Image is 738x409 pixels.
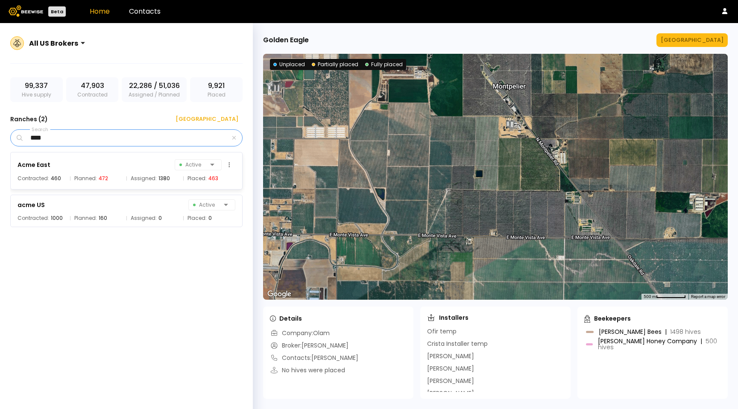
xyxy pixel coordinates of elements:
div: Acme East [18,160,50,170]
div: No hives were placed [270,366,345,375]
div: 160 [99,214,107,222]
span: 47,903 [81,81,104,91]
div: [GEOGRAPHIC_DATA] [661,36,723,44]
div: Contacts: [PERSON_NAME] [270,353,358,362]
div: acme US [18,200,45,210]
div: | [665,327,667,336]
img: Google [265,289,293,300]
span: Placed: [187,174,207,183]
div: [PERSON_NAME] Honey Company [598,338,719,350]
span: Placed: [187,214,207,222]
div: Golden Eagle [263,35,309,45]
h3: Ranches ( 2 ) [10,113,48,125]
div: [PERSON_NAME] [427,364,474,373]
div: Ofir temp [427,327,457,336]
div: | [700,337,702,345]
img: Beewise logo [9,6,43,17]
div: All US Brokers [29,38,78,49]
div: Assigned / Planned [122,77,187,102]
button: Map Scale: 500 m per 66 pixels [641,294,688,300]
div: Fully placed [365,61,403,68]
span: Planned: [74,214,97,222]
div: 460 [51,174,61,183]
div: Contracted [66,77,119,102]
span: Planned: [74,174,97,183]
a: Open this area in Google Maps (opens a new window) [265,289,293,300]
div: Hive supply [10,77,63,102]
div: Placed [190,77,243,102]
span: 500 m [644,294,656,299]
div: Details [270,314,302,323]
div: [PERSON_NAME] Bees [599,329,701,335]
div: 1380 [158,174,170,183]
span: 22,286 / 51,036 [129,81,180,91]
div: [PERSON_NAME] [427,389,474,398]
div: Beta [48,6,66,17]
a: Home [90,6,110,16]
div: 472 [99,174,108,183]
span: 9,921 [208,81,225,91]
a: Contacts [129,6,161,16]
div: Unplaced [273,61,305,68]
a: Report a map error [691,294,725,299]
span: Contracted: [18,214,49,222]
span: Active [179,160,207,170]
button: [GEOGRAPHIC_DATA] [656,33,728,47]
span: Active [193,200,220,210]
span: 1498 hives [670,327,701,336]
div: 1000 [51,214,63,222]
div: [PERSON_NAME] [427,352,474,361]
span: Assigned: [131,214,157,222]
div: Company: Olam [270,329,330,338]
button: [GEOGRAPHIC_DATA] [165,112,243,126]
div: Crista Installer temp [427,339,488,348]
span: 99,337 [25,81,48,91]
div: Beekeepers [584,314,631,323]
div: 463 [208,174,218,183]
div: 0 [158,214,162,222]
span: 500 hives [598,337,717,351]
div: Installers [427,313,469,322]
div: Broker: [PERSON_NAME] [270,341,348,350]
div: [GEOGRAPHIC_DATA] [170,115,238,123]
span: Assigned: [131,174,157,183]
div: Partially placed [312,61,358,68]
div: 0 [208,214,212,222]
span: Contracted: [18,174,49,183]
div: [PERSON_NAME] [427,377,474,386]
